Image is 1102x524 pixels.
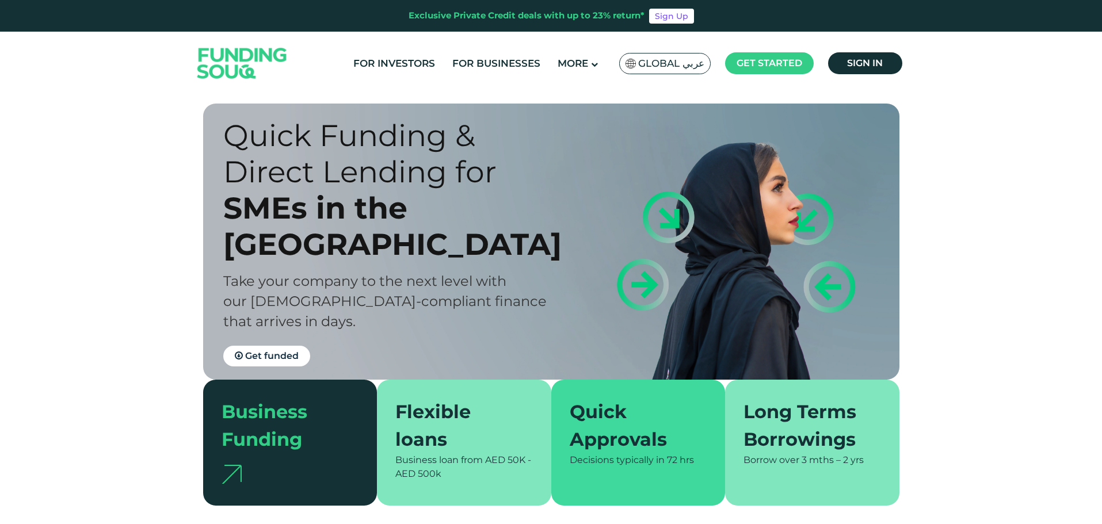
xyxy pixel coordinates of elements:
[649,9,694,24] a: Sign Up
[449,54,543,73] a: For Businesses
[245,350,299,361] span: Get funded
[223,190,571,262] div: SMEs in the [GEOGRAPHIC_DATA]
[223,346,310,366] a: Get funded
[350,54,438,73] a: For Investors
[737,58,802,68] span: Get started
[626,59,636,68] img: SA Flag
[395,454,483,465] span: Business loan from
[667,454,694,465] span: 72 hrs
[558,58,588,69] span: More
[743,454,799,465] span: Borrow over
[223,117,571,190] div: Quick Funding & Direct Lending for
[222,398,345,453] div: Business Funding
[186,35,299,93] img: Logo
[802,454,864,465] span: 3 mths – 2 yrs
[223,273,547,330] span: Take your company to the next level with our [DEMOGRAPHIC_DATA]-compliant finance that arrives in...
[570,398,693,453] div: Quick Approvals
[847,58,883,68] span: Sign in
[222,465,242,484] img: arrow
[409,9,645,22] div: Exclusive Private Credit deals with up to 23% return*
[570,454,665,465] span: Decisions typically in
[638,57,704,70] span: Global عربي
[828,52,902,74] a: Sign in
[395,398,519,453] div: Flexible loans
[743,398,867,453] div: Long Terms Borrowings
